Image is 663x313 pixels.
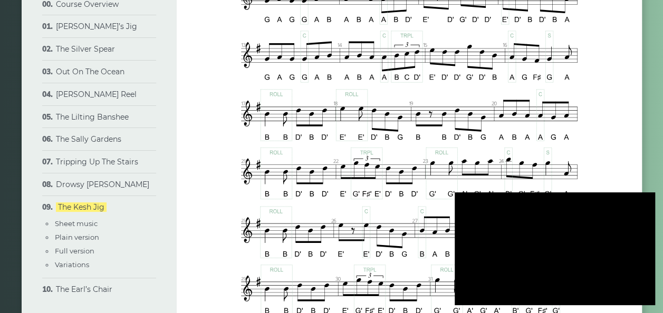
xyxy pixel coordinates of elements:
[56,180,149,189] a: Drowsy [PERSON_NAME]
[56,22,137,31] a: [PERSON_NAME]’s Jig
[56,112,129,122] a: The Lilting Banshee
[55,233,99,241] a: Plain version
[55,219,98,228] a: Sheet music
[56,202,107,212] a: The Kesh Jig
[55,260,89,269] a: Variations
[56,44,115,54] a: The Silver Spear
[56,67,124,76] a: Out On The Ocean
[55,247,94,255] a: Full version
[56,157,138,167] a: Tripping Up The Stairs
[56,134,121,144] a: The Sally Gardens
[56,90,137,99] a: [PERSON_NAME] Reel
[56,285,112,294] a: The Earl’s Chair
